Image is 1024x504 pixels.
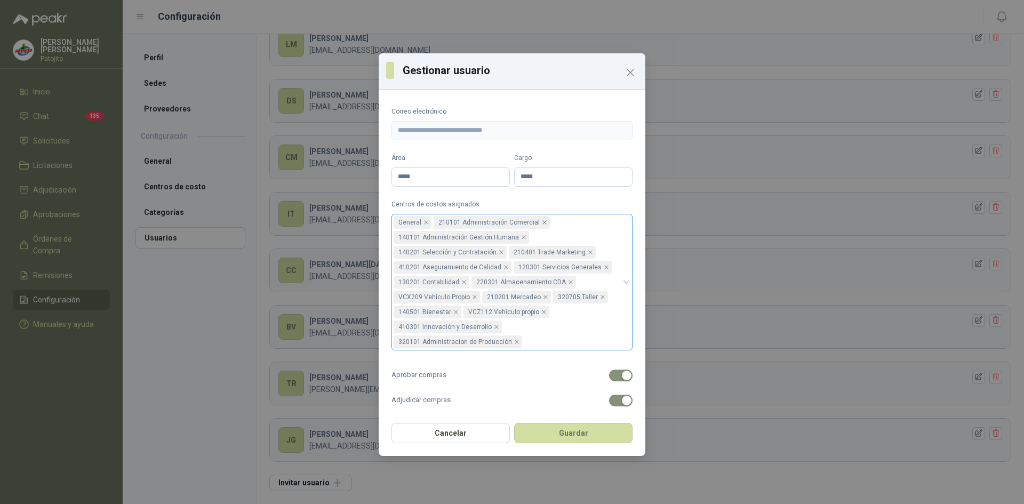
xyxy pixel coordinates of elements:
span: 140201 Selección y Contratación [398,246,497,258]
span: 220301 Almacenamiento CDA [471,276,576,289]
span: 220301 Almacenamiento CDA [476,276,566,288]
span: 140201 Selección y Contratación [394,246,507,259]
label: Adjudicar compras [391,388,633,413]
span: 130201 Contabilidad [394,276,469,289]
span: 210201 Mercadeo [487,291,541,303]
span: close [543,294,548,300]
label: Crear usuarios y asignar permisos [391,413,633,438]
span: VCX209 Vehículo Propio [394,291,480,303]
span: close [600,294,605,300]
span: 410301 Innovación y Desarrollo [394,321,502,333]
button: Guardar [514,423,633,443]
span: 320101 Administracion de Producción [394,335,522,348]
label: Centros de costos asignados [391,199,633,210]
span: General [394,216,431,229]
button: Adjudicar compras [609,395,633,406]
label: Aprobar compras [391,363,633,388]
span: 210401 Trade Marketing [514,246,586,258]
span: close [588,250,593,255]
h3: Gestionar usuario [403,62,638,78]
span: close [472,294,477,300]
span: 210401 Trade Marketing [509,246,596,259]
span: 210101 Administración Comercial [438,217,540,228]
span: 120301 Servicios Generales [514,261,612,274]
span: 140501 Bienestar [394,306,461,318]
span: 320705 Taller [553,291,608,303]
span: close [542,220,547,225]
span: close [521,235,526,240]
span: close [453,309,459,315]
label: Área [391,153,510,163]
span: VCX209 Vehículo Propio [398,291,470,303]
button: Aprobar compras [609,370,633,381]
span: close [461,279,467,285]
label: Correo electrónico [391,107,633,117]
span: 320101 Administracion de Producción [398,336,512,348]
span: close [568,279,573,285]
span: close [604,265,609,270]
span: 120301 Servicios Generales [518,261,602,273]
span: VCZ112 Vehículo propio [463,306,549,318]
span: 410301 Innovación y Desarrollo [398,321,492,333]
span: close [541,309,547,315]
span: 130201 Contabilidad [398,276,459,288]
span: 140101 Administración Gestión Humana [394,231,529,244]
span: 140101 Administración Gestión Humana [398,231,519,243]
button: Close [622,64,639,81]
span: close [494,324,499,330]
span: 210201 Mercadeo [482,291,551,303]
span: General [398,217,421,228]
span: 320705 Taller [558,291,598,303]
label: Cargo [514,153,633,163]
span: close [503,265,509,270]
span: VCZ112 Vehículo propio [468,306,539,318]
span: 410201 Aseguramiento de Calidad [394,261,511,274]
span: close [499,250,504,255]
span: 140501 Bienestar [398,306,451,318]
span: 410201 Aseguramiento de Calidad [398,261,501,273]
span: close [514,339,519,345]
button: Cancelar [391,423,510,443]
span: close [423,220,429,225]
span: 210101 Administración Comercial [434,216,550,229]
